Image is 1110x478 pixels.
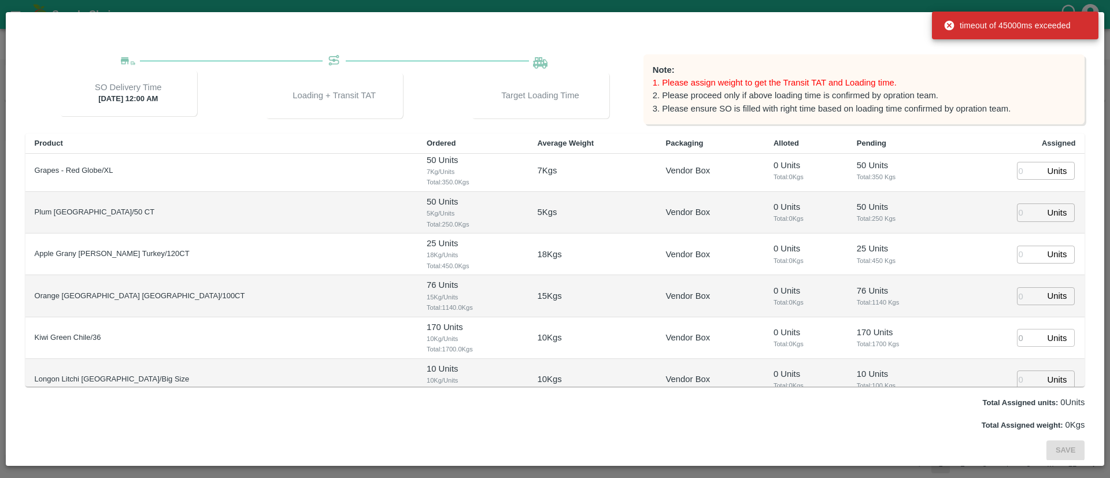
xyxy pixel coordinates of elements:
[857,213,943,224] span: Total: 250 Kgs
[35,139,63,147] b: Product
[857,339,943,349] span: Total: 1700 Kgs
[857,380,943,391] span: Total: 100 Kgs
[1017,162,1042,180] input: 0
[653,102,1076,115] p: 3. Please ensure SO is filled with right time based on loading time confirmed by opration team.
[427,154,519,166] p: 50 Units
[653,89,1076,102] p: 2. Please proceed only if above loading time is confirmed by opration team.
[774,339,838,349] span: Total: 0 Kgs
[538,331,562,344] p: 10 Kgs
[95,81,161,94] p: SO Delivery Time
[653,65,675,75] b: Note:
[774,380,838,391] span: Total: 0 Kgs
[1048,290,1067,302] p: Units
[666,206,711,218] p: Vendor Box
[1017,370,1042,388] input: 0
[983,396,1085,409] p: 0 Units
[857,242,943,255] p: 25 Units
[501,89,579,102] p: Target Loading Time
[666,331,711,344] p: Vendor Box
[25,317,417,359] td: Kiwi Green Chile/36
[1017,329,1042,347] input: 0
[666,139,704,147] b: Packaging
[983,398,1059,407] label: Total Assigned units:
[427,292,519,302] span: 15 Kg/Units
[427,195,519,208] p: 50 Units
[857,297,943,307] span: Total: 1140 Kgs
[538,164,557,177] p: 7 Kgs
[293,89,376,102] p: Loading + Transit TAT
[427,261,519,271] span: Total: 450.0 Kgs
[121,57,135,66] img: Delivery
[427,208,519,218] span: 5 Kg/Units
[533,54,547,68] img: Loading
[25,150,417,192] td: Grapes - Red Globe/XL
[538,373,562,386] p: 10 Kgs
[774,159,838,172] p: 0 Units
[774,242,838,255] p: 0 Units
[538,290,562,302] p: 15 Kgs
[857,172,943,182] span: Total: 350 Kgs
[774,201,838,213] p: 0 Units
[1048,373,1067,386] p: Units
[427,321,519,334] p: 170 Units
[538,139,594,147] b: Average Weight
[427,386,519,397] span: Total: 100.0 Kgs
[1048,332,1067,344] p: Units
[1017,287,1042,305] input: 0
[774,326,838,339] p: 0 Units
[427,237,519,250] p: 25 Units
[60,70,197,116] div: [DATE] 12:00 AM
[1048,165,1067,177] p: Units
[666,290,711,302] p: Vendor Box
[427,250,519,260] span: 18 Kg/Units
[427,334,519,344] span: 10 Kg/Units
[427,219,519,229] span: Total: 250.0 Kgs
[427,166,519,177] span: 7 Kg/Units
[857,139,886,147] b: Pending
[774,368,838,380] p: 0 Units
[774,284,838,297] p: 0 Units
[427,344,519,354] span: Total: 1700.0 Kgs
[666,164,711,177] p: Vendor Box
[857,201,943,213] p: 50 Units
[774,172,838,182] span: Total: 0 Kgs
[427,279,519,291] p: 76 Units
[1048,206,1067,219] p: Units
[653,76,1076,89] p: 1. Please assign weight to get the Transit TAT and Loading time.
[774,255,838,266] span: Total: 0 Kgs
[982,418,1085,431] p: 0 Kgs
[25,192,417,234] td: Plum [GEOGRAPHIC_DATA]/50 CT
[25,234,417,275] td: Apple Grany [PERSON_NAME] Turkey/120CT
[666,373,711,386] p: Vendor Box
[1048,248,1067,261] p: Units
[774,139,799,147] b: Alloted
[25,359,417,401] td: Longon Litchi [GEOGRAPHIC_DATA]/Big Size
[857,255,943,266] span: Total: 450 Kgs
[774,297,838,307] span: Total: 0 Kgs
[427,375,519,386] span: 10 Kg/Units
[857,368,943,380] p: 10 Units
[1017,246,1042,264] input: 0
[857,284,943,297] p: 76 Units
[538,248,562,261] p: 18 Kgs
[1017,203,1042,221] input: 0
[427,302,519,313] span: Total: 1140.0 Kgs
[666,248,711,261] p: Vendor Box
[427,362,519,375] p: 10 Units
[1042,139,1076,147] b: Assigned
[427,177,519,187] span: Total: 350.0 Kgs
[943,15,1071,36] div: timeout of 45000ms exceeded
[982,421,1063,429] label: Total Assigned weight:
[774,213,838,224] span: Total: 0 Kgs
[327,54,342,69] img: Transit
[538,206,557,218] p: 5 Kgs
[857,326,943,339] p: 170 Units
[427,139,456,147] b: Ordered
[25,275,417,317] td: Orange [GEOGRAPHIC_DATA] [GEOGRAPHIC_DATA]/100CT
[857,159,943,172] p: 50 Units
